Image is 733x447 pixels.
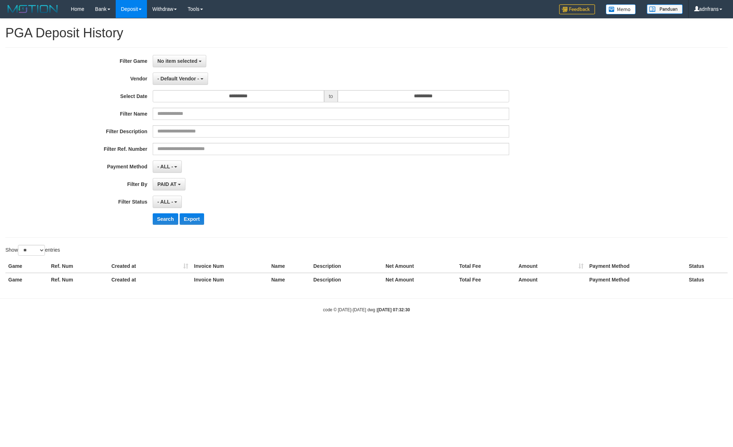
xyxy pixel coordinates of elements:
[48,273,109,286] th: Ref. Num
[5,4,60,14] img: MOTION_logo.png
[180,213,204,225] button: Export
[383,260,456,273] th: Net Amount
[153,55,206,67] button: No item selected
[191,260,268,273] th: Invoice Num
[5,273,48,286] th: Game
[378,307,410,312] strong: [DATE] 07:32:30
[153,160,182,173] button: - ALL -
[456,260,516,273] th: Total Fee
[686,260,728,273] th: Status
[48,260,109,273] th: Ref. Num
[323,307,410,312] small: code © [DATE]-[DATE] dwg |
[516,260,586,273] th: Amount
[109,260,191,273] th: Created at
[5,26,728,40] h1: PGA Deposit History
[18,245,45,256] select: Showentries
[268,260,310,273] th: Name
[456,273,516,286] th: Total Fee
[153,196,182,208] button: - ALL -
[310,273,383,286] th: Description
[157,58,197,64] span: No item selected
[153,73,208,85] button: - Default Vendor -
[647,4,683,14] img: panduan.png
[383,273,456,286] th: Net Amount
[5,260,48,273] th: Game
[268,273,310,286] th: Name
[5,245,60,256] label: Show entries
[586,260,686,273] th: Payment Method
[516,273,586,286] th: Amount
[310,260,383,273] th: Description
[153,178,185,190] button: PAID AT
[157,76,199,82] span: - Default Vendor -
[109,273,191,286] th: Created at
[686,273,728,286] th: Status
[191,273,268,286] th: Invoice Num
[157,164,173,169] span: - ALL -
[157,181,176,187] span: PAID AT
[606,4,636,14] img: Button%20Memo.svg
[559,4,595,14] img: Feedback.jpg
[157,199,173,205] span: - ALL -
[153,213,178,225] button: Search
[324,90,338,102] span: to
[586,273,686,286] th: Payment Method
